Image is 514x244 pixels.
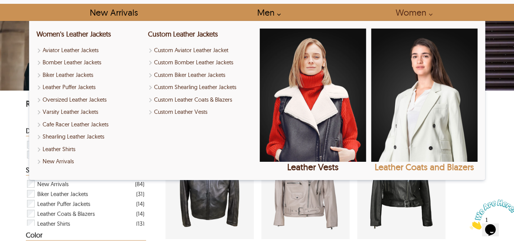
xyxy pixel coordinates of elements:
[3,3,6,10] span: 1
[26,199,144,209] div: Filter Leather Puffer Jackets New Arrivals
[26,127,146,136] div: Heading Filter New Arrivals by Department
[467,196,514,233] iframe: chat widget
[37,108,143,116] a: Shop Varsity Leather Jackets
[136,199,144,209] div: ( 14 )
[37,58,143,67] a: Shop Women Bomber Leather Jackets
[136,189,144,199] div: ( 31 )
[37,218,70,228] span: Leather Shirts
[26,179,144,189] div: Filter New Arrivals New Arrivals
[248,4,285,21] a: shop men's leather jackets
[26,231,146,241] div: Heading Filter New Arrivals by Color
[371,29,477,162] img: Shop Leather Coats and Blazers
[259,29,366,162] img: Shop Leather Vests
[259,162,366,172] div: Leather Vests
[37,30,111,38] a: Shop Women Leather Jackets
[135,179,144,189] div: ( 84 )
[148,58,255,67] a: Shop Custom Bomber Leather Jackets
[26,189,144,199] div: Filter Biker Leather Jackets New Arrivals
[37,209,95,218] span: Leather Coats & Blazers
[37,189,88,199] span: Biker Leather Jackets
[26,140,144,150] div: Filter Women New Arrivals
[136,209,144,218] div: ( 14 )
[259,29,366,172] a: Shop Leather Vests
[37,157,143,166] a: Shop New Arrivals
[3,3,50,33] img: Chat attention grabber
[26,98,146,111] p: REFINE YOUR SEARCH
[148,108,255,116] a: Shop Custom Leather Vests
[37,46,143,55] a: Shop Women Aviator Leather Jackets
[37,179,68,189] span: New Arrivals
[37,120,143,129] a: Shop Women Cafe Racer Leather Jackets
[37,71,143,80] a: Shop Women Biker Leather Jackets
[26,150,144,159] div: Filter Men New Arrivals
[26,166,146,175] div: Heading Filter New Arrivals by Special Stores
[37,96,143,104] a: Shop Oversized Leather Jackets
[148,71,255,80] a: Shop Custom Biker Leather Jackets
[37,199,90,209] span: Leather Puffer Jackets
[148,30,218,38] a: Shop Custom Leather Jackets
[81,4,146,21] a: Shop New Arrivals
[371,162,477,172] div: Leather Coats and Blazers
[371,29,477,172] a: Shop Leather Coats and Blazers
[136,219,144,228] div: ( 13 )
[148,46,255,55] a: Shop Custom Aviator Leather Jacket
[387,4,437,21] a: Shop Women Leather Jackets
[37,83,143,92] a: Shop Leather Puffer Jackets
[26,218,144,228] div: Filter Leather Shirts New Arrivals
[148,96,255,104] a: Shop Custom Leather Coats & Blazers
[37,145,143,154] a: Shop Leather Shirts
[26,209,144,218] div: Filter Leather Coats & Blazers New Arrivals
[148,83,255,92] a: Shop Custom Shearling Leather Jackets
[37,132,143,141] a: Shop Women Shearling Leather Jackets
